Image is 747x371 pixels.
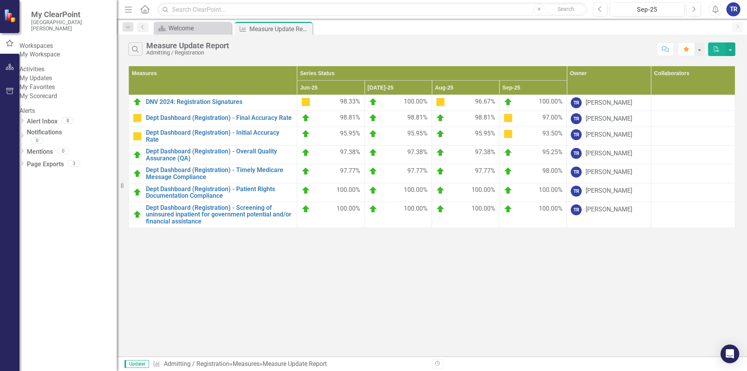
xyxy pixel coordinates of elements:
[133,150,142,160] img: On Target
[19,74,117,83] a: My Updates
[586,130,632,139] div: [PERSON_NAME]
[153,360,426,369] div: » »
[301,186,310,195] img: On Target
[571,204,582,215] div: TR
[407,113,428,123] span: 98.81%
[233,360,260,367] a: Measures
[571,129,582,140] div: TR
[301,204,310,214] img: On Target
[129,111,297,127] td: Double-Click to Edit Right Click for Context Menu
[539,97,563,107] span: 100.00%
[503,167,513,176] img: On Target
[436,113,445,123] img: On Target
[146,41,229,50] div: Measure Update Report
[503,113,513,123] img: Caution
[124,360,149,368] span: Updater
[586,114,632,123] div: [PERSON_NAME]
[586,205,632,214] div: [PERSON_NAME]
[57,148,69,154] div: 0
[542,113,563,123] span: 97.00%
[27,160,64,169] a: Page Exports
[503,204,513,214] img: On Target
[407,129,428,139] span: 95.95%
[133,132,142,141] img: Caution
[340,148,360,157] span: 97.38%
[68,160,80,167] div: 3
[301,129,310,139] img: On Target
[301,148,310,157] img: On Target
[19,107,117,116] div: Alerts
[436,129,445,139] img: On Target
[19,50,117,59] a: My Workspace
[586,98,632,107] div: [PERSON_NAME]
[27,128,117,137] a: Notifications
[571,97,582,108] div: TR
[19,42,117,51] div: Workspaces
[133,210,142,219] img: On Target
[340,97,360,107] span: 98.33%
[542,148,563,157] span: 95.25%
[31,137,43,144] div: 0
[503,186,513,195] img: On Target
[27,117,58,126] a: Alert Inbox
[19,83,117,92] a: My Favorites
[475,148,495,157] span: 97.38%
[146,186,293,199] a: Dept Dashboard (Registration) - Patient Rights Documentation Compliance
[368,186,378,195] img: On Target
[610,2,684,16] button: Sep-25
[539,204,563,214] span: 100.00%
[146,98,293,105] a: DNV 2024: Registration Signatures
[164,360,230,367] a: Admitting / Registration
[27,148,53,156] a: Mentions
[129,95,297,111] td: Double-Click to Edit Right Click for Context Menu
[436,148,445,157] img: On Target
[168,23,230,33] div: Welcome
[301,167,310,176] img: On Target
[542,167,563,176] span: 98.00%
[475,167,495,176] span: 97.77%
[612,5,682,14] div: Sep-25
[146,114,293,121] a: Dept Dashboard (Registration) - Final Accuracy Rate
[263,360,327,367] div: Measure Update Report
[133,169,142,178] img: On Target
[146,204,293,225] a: Dept Dashboard (Registration) - Screening of uninsured inpatient for government potential and/or ...
[146,167,293,180] a: Dept Dashboard (Registration) - Timely Medicare Message Compliance
[726,2,740,16] button: TR
[4,9,18,23] img: ClearPoint Strategy
[436,167,445,176] img: On Target
[368,167,378,176] img: On Target
[301,113,310,123] img: On Target
[133,188,142,197] img: On Target
[407,148,428,157] span: 97.38%
[61,118,74,124] div: 8
[129,127,297,146] td: Double-Click to Edit Right Click for Context Menu
[404,204,428,214] span: 100.00%
[340,113,360,123] span: 98.81%
[340,129,360,139] span: 95.95%
[586,186,632,195] div: [PERSON_NAME]
[129,183,297,202] td: Double-Click to Edit Right Click for Context Menu
[475,97,495,107] span: 96.67%
[503,129,513,139] img: Caution
[407,167,428,176] span: 97.77%
[404,97,428,107] span: 100.00%
[146,129,293,143] a: Dept Dashboard (Registration) - Initial Accuracy Rate
[129,164,297,183] td: Double-Click to Edit Right Click for Context Menu
[539,186,563,195] span: 100.00%
[146,148,293,162] a: Dept Dashboard (Registration) - Overall Quality Assurance (QA)
[133,97,142,107] img: On Target
[368,148,378,157] img: On Target
[158,3,587,16] input: Search ClearPoint...
[571,186,582,197] div: TR
[337,186,360,195] span: 100.00%
[586,149,632,158] div: [PERSON_NAME]
[472,186,495,195] span: 100.00%
[31,10,109,19] span: My ClearPoint
[337,204,360,214] span: 100.00%
[340,167,360,176] span: 97.77%
[368,113,378,123] img: On Target
[571,167,582,178] div: TR
[436,97,445,107] img: Caution
[404,186,428,195] span: 100.00%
